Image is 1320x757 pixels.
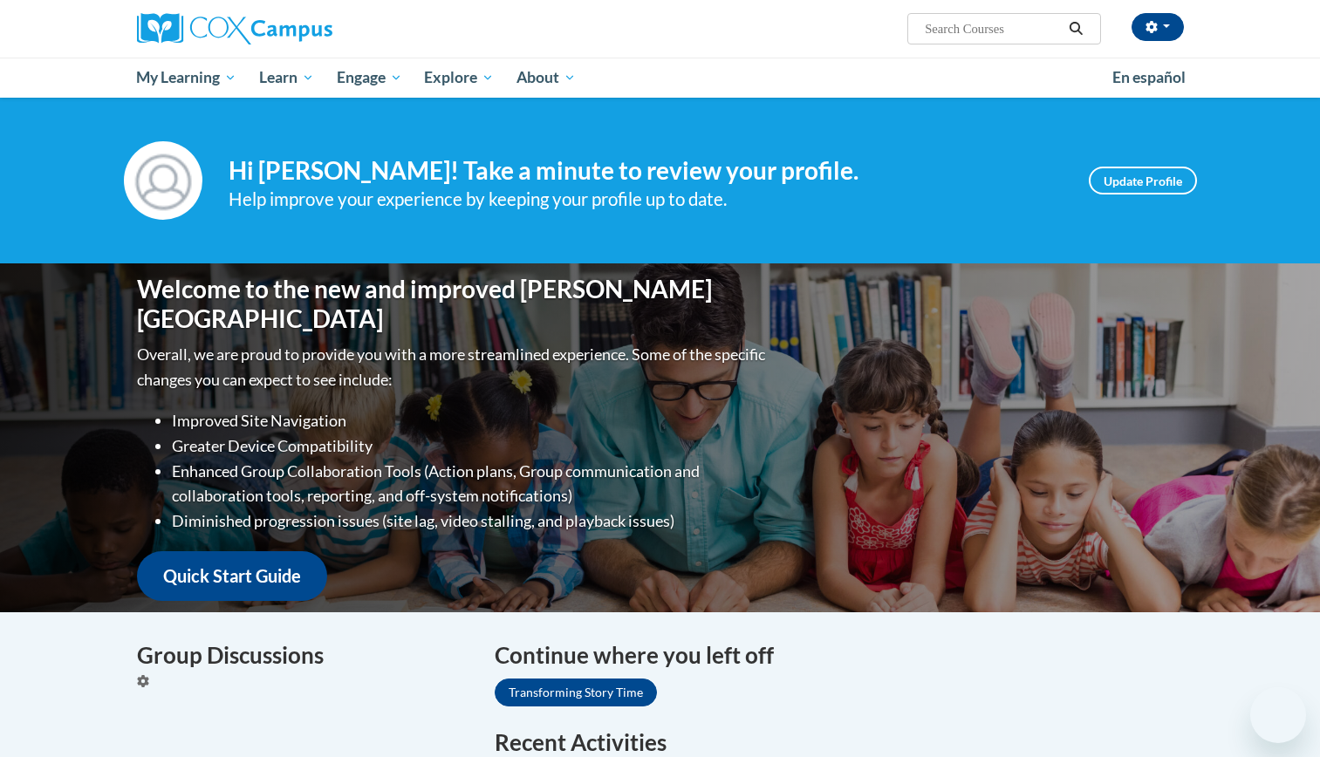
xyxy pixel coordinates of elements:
a: En español [1101,59,1197,96]
span: Explore [424,67,494,88]
h1: Welcome to the new and improved [PERSON_NAME][GEOGRAPHIC_DATA] [137,275,769,333]
span: My Learning [136,67,236,88]
img: Profile Image [124,141,202,220]
img: Cox Campus [137,13,332,44]
li: Enhanced Group Collaboration Tools (Action plans, Group communication and collaboration tools, re... [172,459,769,509]
span: En español [1112,68,1186,86]
li: Improved Site Navigation [172,408,769,433]
button: Search [1063,18,1089,39]
input: Search Courses [923,18,1063,39]
button: Account Settings [1132,13,1184,41]
h4: Continue where you left off [495,638,1184,672]
h4: Group Discussions [137,638,468,672]
a: Transforming Story Time [495,679,657,706]
iframe: Button to launch messaging window [1250,687,1306,743]
a: Quick Start Guide [137,551,327,601]
span: Engage [337,67,402,88]
a: Update Profile [1089,167,1197,194]
li: Diminished progression issues (site lag, video stalling, and playback issues) [172,508,769,534]
a: Engage [325,58,414,98]
a: About [505,58,587,98]
a: Cox Campus [137,13,468,44]
a: My Learning [126,58,249,98]
li: Greater Device Compatibility [172,433,769,459]
span: About [516,67,576,88]
h4: Hi [PERSON_NAME]! Take a minute to review your profile. [229,156,1063,186]
p: Overall, we are proud to provide you with a more streamlined experience. Some of the specific cha... [137,342,769,392]
div: Help improve your experience by keeping your profile up to date. [229,185,1063,214]
div: Main menu [111,58,1210,98]
a: Explore [413,58,505,98]
span: Learn [259,67,314,88]
a: Learn [248,58,325,98]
